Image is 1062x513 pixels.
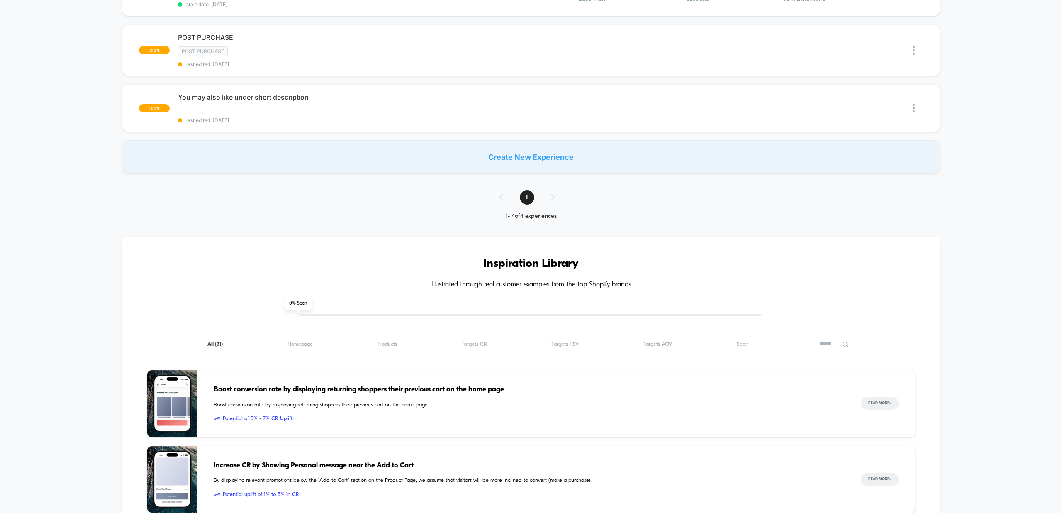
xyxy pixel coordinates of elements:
span: Homepage [287,341,313,347]
img: Boost conversion rate by displaying returning shoppers their previous cart on the home page [147,370,197,437]
span: Increase CR by Showing Personal message near the Add to Cart [214,460,844,471]
span: Boost conversion rate by displaying returning shoppers their previous cart on the home page [214,401,844,409]
div: Duration [440,288,462,298]
span: draft [139,104,170,112]
span: Targets CR [462,341,487,347]
button: Read More> [861,473,899,486]
span: Seen [737,341,748,347]
span: 0 % Seen [284,297,312,310]
span: All [207,341,223,347]
span: start date: [DATE] [178,1,531,7]
span: Products [378,341,397,347]
input: Seek [6,275,537,283]
span: Potential of 5% - 7% CR Uplift. [214,415,844,423]
span: Targets AOV [643,341,672,347]
span: Potential uplift of 1% to 5% in CR. [214,491,844,499]
h4: Illustrated through real customer examples from the top Shopify brands [147,281,915,289]
img: By displaying relevant promotions below the "Add to Cart" section on the Product Page, we assume ... [147,446,197,513]
span: By displaying relevant promotions below the "Add to Cart" section on the Product Page, we assume ... [214,476,844,485]
div: Create New Experience [122,140,940,173]
span: last edited: [DATE] [178,61,531,67]
button: Play, NEW DEMO 2025-VEED.mp4 [4,286,19,300]
div: 1 - 4 of 4 experiences [491,213,571,220]
span: last edited: [DATE] [178,117,531,123]
img: close [913,46,915,55]
span: You may also like under short description [178,93,531,101]
span: POST PURCHASE [178,33,531,42]
span: Post Purchase [178,46,228,56]
img: close [913,104,915,112]
span: Targets PSV [551,341,579,347]
div: Current time [420,288,439,298]
button: Play, NEW DEMO 2025-VEED.mp4 [258,140,283,165]
span: draft [139,46,170,54]
span: ( 31 ) [215,342,223,347]
input: Volume [480,289,504,297]
button: Read More> [861,397,899,410]
span: 1 [520,190,534,205]
span: Boost conversion rate by displaying returning shoppers their previous cart on the home page [214,384,844,395]
h3: Inspiration Library [147,257,915,271]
